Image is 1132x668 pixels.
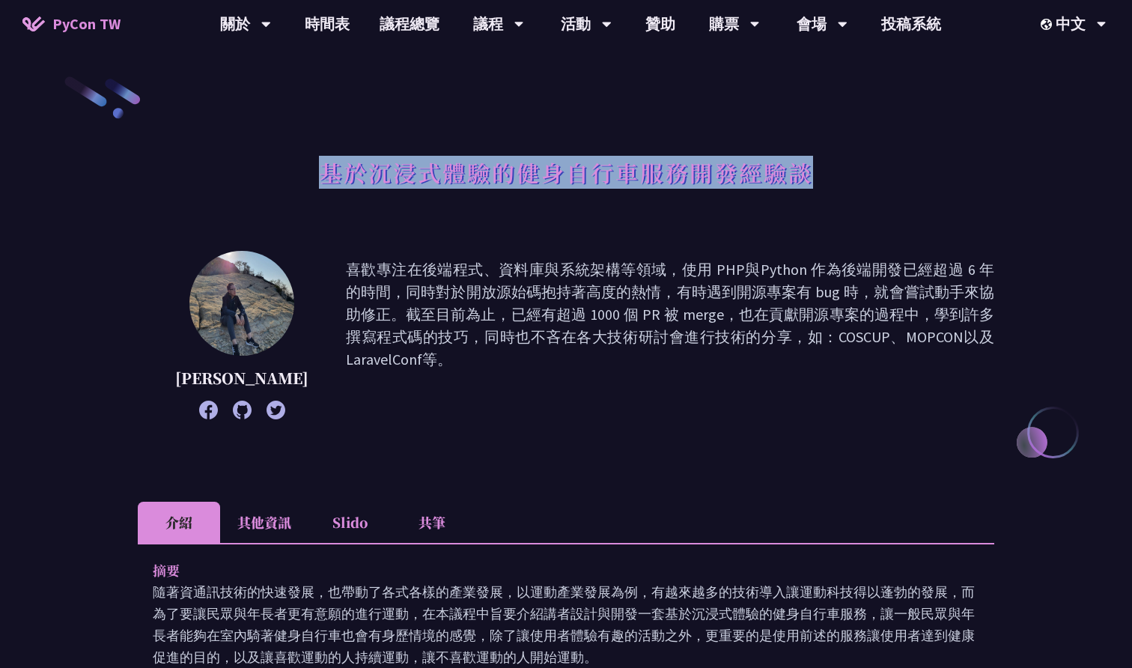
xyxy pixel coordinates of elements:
p: [PERSON_NAME] [175,367,308,389]
p: 喜歡專注在後端程式、資料庫與系統架構等領域，使用 PHP與Python 作為後端開發已經超過 6 年的時間，同時對於開放源始碼抱持著高度的熱情，有時遇到開源專案有 bug 時，就會嘗試動手來協助... [346,258,994,412]
li: 共筆 [391,502,473,543]
p: 隨著資通訊技術的快速發展，也帶動了各式各樣的產業發展，以運動產業發展為例，有越來越多的技術導入讓運動科技得以蓬勃的發展，而為了要讓民眾與年長者更有意願的進行運動，在本議程中旨要介紹講者設計與開發... [153,581,979,668]
img: Home icon of PyCon TW 2025 [22,16,45,31]
a: PyCon TW [7,5,136,43]
span: PyCon TW [52,13,121,35]
li: 其他資訊 [220,502,308,543]
p: 摘要 [153,559,949,581]
li: 介紹 [138,502,220,543]
img: Locale Icon [1041,19,1056,30]
img: Peter [189,251,294,356]
li: Slido [308,502,391,543]
h1: 基於沉浸式體驗的健身自行車服務開發經驗談 [319,150,813,195]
